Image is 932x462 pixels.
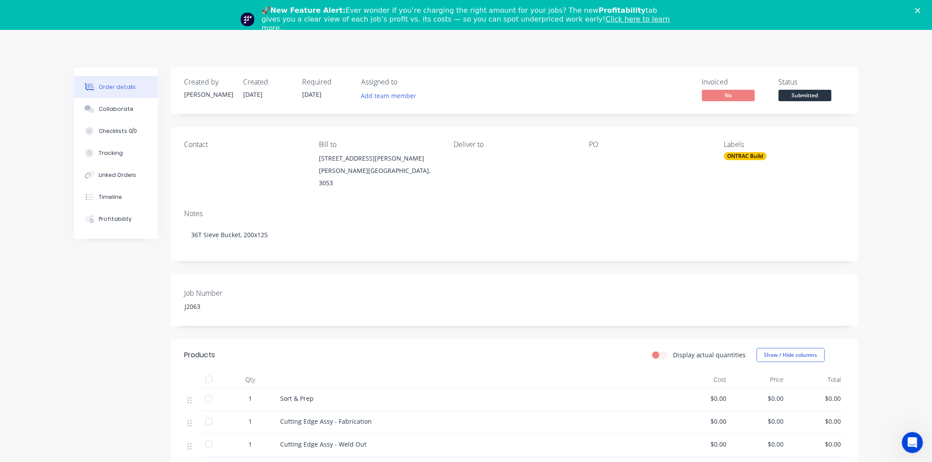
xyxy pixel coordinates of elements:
span: Sort & Prep [280,394,314,403]
span: $0.00 [791,417,841,426]
button: Show / Hide columns [757,348,825,362]
button: Collaborate [74,98,158,120]
button: Profitability [74,208,158,230]
div: Total [788,371,845,389]
span: [DATE] [302,90,322,99]
div: Created [243,78,292,86]
div: Timeline [99,193,122,201]
div: Checklists 0/0 [99,127,137,135]
div: Order details [99,83,136,91]
div: [STREET_ADDRESS][PERSON_NAME][PERSON_NAME][GEOGRAPHIC_DATA], 3053 [319,152,440,189]
span: No [702,90,755,101]
span: [DATE] [243,90,263,99]
div: Assigned to [361,78,449,86]
button: Timeline [74,186,158,208]
div: Collaborate [99,105,133,113]
div: Notes [184,209,845,218]
div: Required [302,78,351,86]
b: New Feature Alert: [270,6,346,15]
div: [PERSON_NAME] [184,90,233,99]
div: Profitability [99,215,132,223]
div: Status [779,78,845,86]
button: Linked Orders [74,164,158,186]
iframe: Intercom live chat [902,432,923,453]
div: 36T Sieve Bucket, 200x125 [184,221,845,248]
span: 1 [248,394,252,403]
div: Created by [184,78,233,86]
div: J2063 [178,300,288,313]
button: Submitted [779,90,832,103]
div: Linked Orders [99,171,137,179]
div: 🚀 Ever wonder if you’re charging the right amount for your jobs? The new tab gives you a clear vi... [262,6,677,33]
span: $0.00 [791,440,841,449]
span: $0.00 [734,417,784,426]
span: $0.00 [791,394,841,403]
div: Bill to [319,140,440,149]
button: Add team member [361,90,421,102]
a: Click here to learn more. [262,15,670,32]
div: Price [730,371,788,389]
button: Checklists 0/0 [74,120,158,142]
span: $0.00 [734,440,784,449]
span: 1 [248,440,252,449]
div: Labels [724,140,845,149]
button: Tracking [74,142,158,164]
span: Cutting Edge Assy - Fabrication [280,417,372,425]
button: Order details [74,76,158,98]
div: Invoiced [702,78,768,86]
b: Profitability [599,6,646,15]
label: Display actual quantities [673,350,746,359]
span: 1 [248,417,252,426]
span: $0.00 [677,394,727,403]
div: Products [184,350,215,360]
div: Deliver to [454,140,575,149]
span: Submitted [779,90,832,101]
div: Qty [224,371,277,389]
div: Cost [673,371,730,389]
span: $0.00 [677,440,727,449]
span: $0.00 [677,417,727,426]
img: Profile image for Team [240,12,255,26]
div: Contact [184,140,305,149]
span: $0.00 [734,394,784,403]
div: [PERSON_NAME][GEOGRAPHIC_DATA], 3053 [319,165,440,189]
span: Cutting Edge Assy - Weld Out [280,440,366,448]
div: Tracking [99,149,123,157]
div: ONTRAC Build [724,152,767,160]
div: PO [589,140,710,149]
div: [STREET_ADDRESS][PERSON_NAME] [319,152,440,165]
label: Job Number [184,288,294,298]
button: Add team member [356,90,421,102]
div: Close [915,8,924,13]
